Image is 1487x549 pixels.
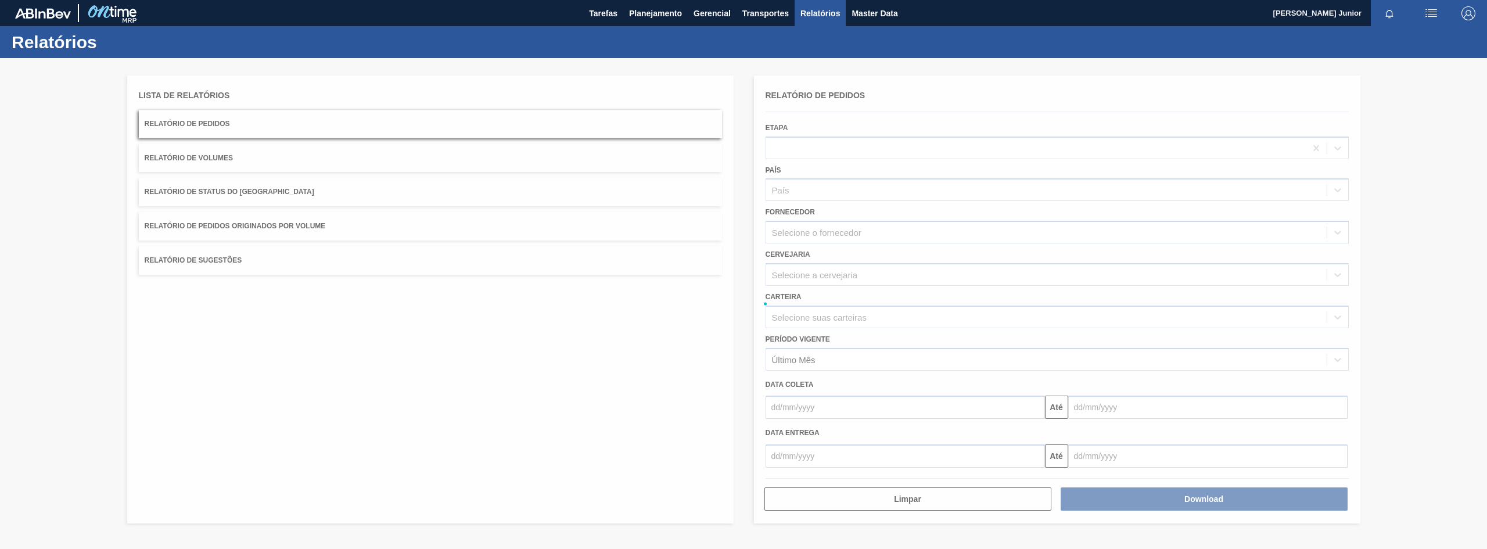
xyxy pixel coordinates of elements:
[12,35,218,49] h1: Relatórios
[15,8,71,19] img: TNhmsLtSVTkK8tSr43FrP2fwEKptu5GPRR3wAAAABJRU5ErkJggg==
[629,6,682,20] span: Planejamento
[1371,5,1408,21] button: Notificações
[694,6,731,20] span: Gerencial
[1424,6,1438,20] img: userActions
[852,6,897,20] span: Master Data
[742,6,789,20] span: Transportes
[1461,6,1475,20] img: Logout
[589,6,617,20] span: Tarefas
[800,6,840,20] span: Relatórios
